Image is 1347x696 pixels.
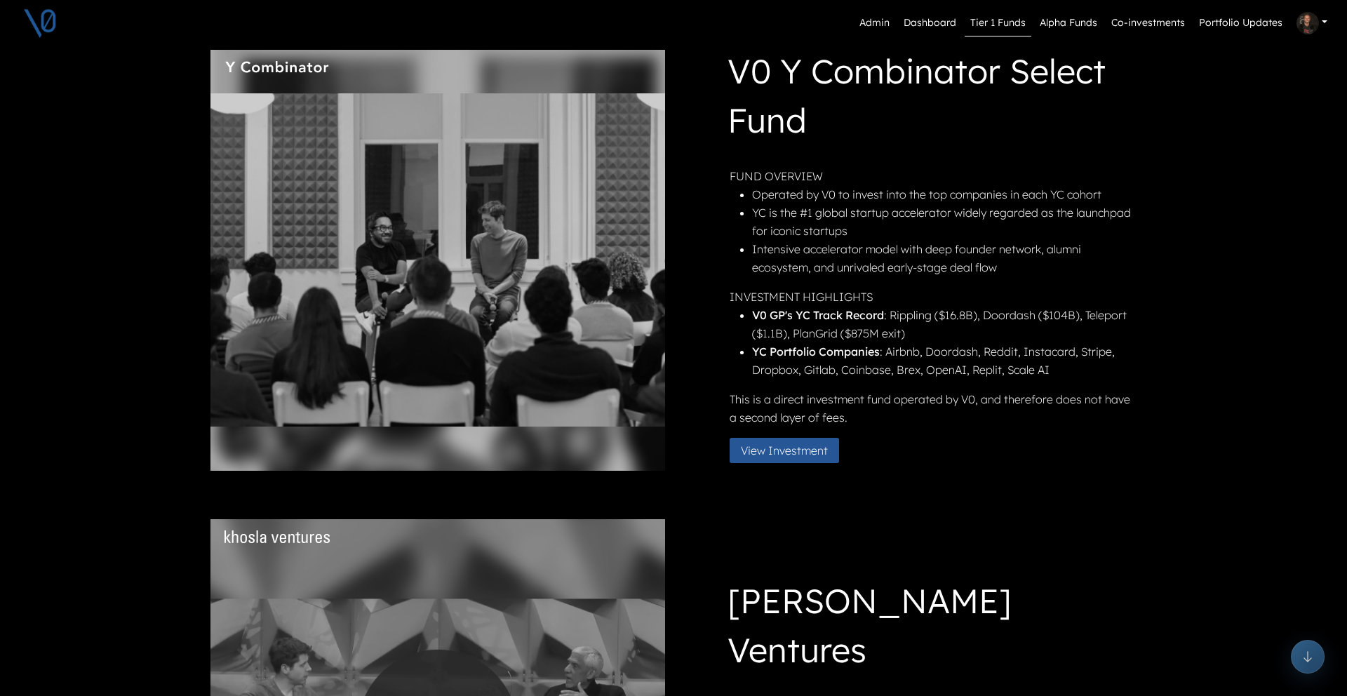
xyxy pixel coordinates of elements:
[752,240,1134,276] li: Intensive accelerator model with deep founder network, alumni ecosystem, and unrivaled early-stag...
[22,6,58,41] img: V0 logo
[965,10,1031,36] a: Tier 1 Funds
[1034,10,1103,36] a: Alpha Funds
[854,10,895,36] a: Admin
[730,288,1134,306] p: INVESTMENT HIGHLIGHTS
[752,344,880,359] strong: YC Portfolio Companies
[728,576,1134,680] h1: [PERSON_NAME] Ventures
[730,167,1134,185] p: FUND OVERVIEW
[752,306,1134,342] li: : Rippling ($16.8B), Doordash ($104B), Teleport ($1.1B), PlanGrid ($875M exit)
[1296,12,1319,34] img: Profile
[224,61,330,74] img: Fund Logo
[752,308,884,322] strong: V0 GP's YC Track Record
[1193,10,1288,36] a: Portfolio Updates
[898,10,962,36] a: Dashboard
[1106,10,1191,36] a: Co-investments
[728,46,1134,150] h1: V0 Y Combinator Select Fund
[752,185,1134,203] li: Operated by V0 to invest into the top companies in each YC cohort
[224,530,330,543] img: Fund Logo
[730,438,839,463] button: View Investment
[752,203,1134,240] li: YC is the #1 global startup accelerator widely regarded as the launchpad for iconic startups
[730,390,1134,427] p: This is a direct investment fund operated by V0, and therefore does not have a second layer of fees.
[752,342,1134,379] li: : Airbnb, Doordash, Reddit, Instacard, Stripe, Dropbox, Gitlab, Coinbase, Brex, OpenAI, Replit, S...
[730,442,850,456] a: View Investment
[210,50,665,471] img: yc.png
